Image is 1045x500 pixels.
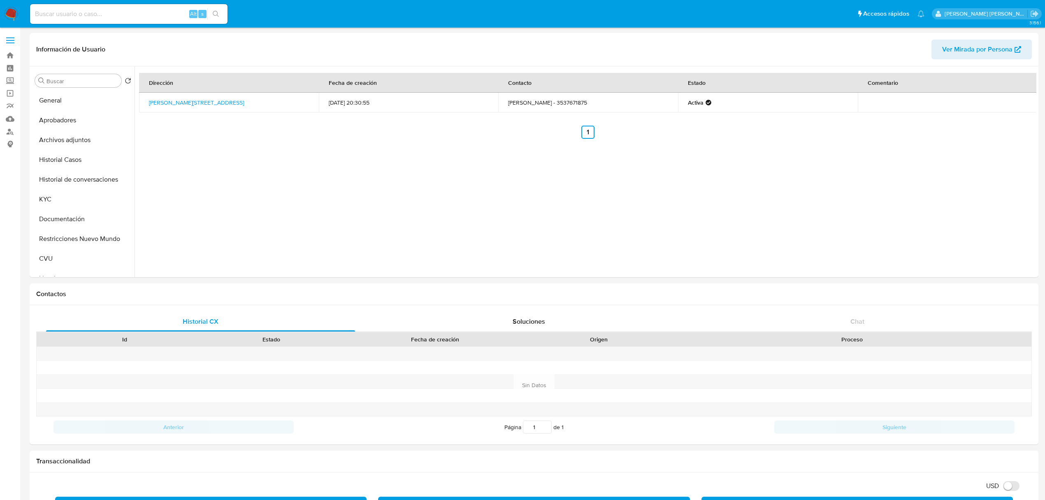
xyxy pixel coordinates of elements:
[32,229,135,249] button: Restricciones Nuevo Mundo
[319,93,499,112] td: [DATE] 20:30:55
[38,77,45,84] button: Buscar
[504,421,564,434] span: Página de
[774,421,1015,434] button: Siguiente
[36,290,1032,298] h1: Contactos
[678,73,858,93] th: Estado
[498,93,678,112] td: [PERSON_NAME] - 3537671875
[36,45,105,54] h1: Información de Usuario
[53,421,294,434] button: Anterior
[1030,9,1039,18] a: Salir
[688,99,704,106] strong: Activa
[139,73,319,93] th: Dirección
[207,8,224,20] button: search-icon
[319,73,499,93] th: Fecha de creación
[57,335,192,343] div: Id
[931,40,1032,59] button: Ver Mirada por Persona
[32,91,135,110] button: General
[125,77,131,86] button: Volver al orden por defecto
[562,423,564,431] span: 1
[498,73,678,93] th: Contacto
[36,457,1032,465] h1: Transaccionalidad
[531,335,666,343] div: Origen
[351,335,520,343] div: Fecha de creación
[32,269,135,288] button: Lista Interna
[32,130,135,150] button: Archivos adjuntos
[149,98,244,107] a: [PERSON_NAME][STREET_ADDRESS]
[513,317,545,326] span: Soluciones
[678,335,1026,343] div: Proceso
[139,126,1036,139] nav: Paginación
[917,10,924,17] a: Notificaciones
[32,170,135,189] button: Historial de conversaciones
[945,10,1028,18] p: roxana.vasquez@mercadolibre.com
[30,9,228,19] input: Buscar usuario o caso...
[190,10,197,18] span: Alt
[581,126,594,139] a: Ir a la página 1
[204,335,339,343] div: Estado
[201,10,204,18] span: s
[32,209,135,229] button: Documentación
[32,110,135,130] button: Aprobadores
[942,40,1012,59] span: Ver Mirada por Persona
[858,73,1038,93] th: Comentario
[863,9,909,18] span: Accesos rápidos
[32,249,135,269] button: CVU
[32,189,135,209] button: KYC
[46,77,118,85] input: Buscar
[32,150,135,170] button: Historial Casos
[850,317,864,326] span: Chat
[183,317,218,326] span: Historial CX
